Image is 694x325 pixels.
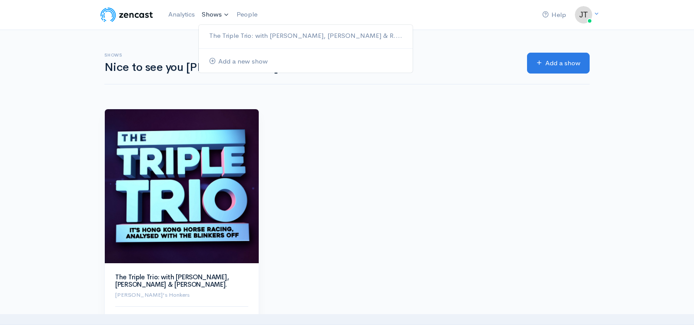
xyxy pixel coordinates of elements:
a: Add a new show [199,54,413,69]
h1: Nice to see you [PERSON_NAME] [104,61,517,74]
h6: Shows [104,53,517,57]
a: The Triple Trio: with [PERSON_NAME], [PERSON_NAME] & [PERSON_NAME]. [115,273,229,288]
a: Analytics [165,5,198,24]
a: Shows [198,5,233,24]
a: The Triple Trio: with [PERSON_NAME], [PERSON_NAME] & R.... [199,28,413,44]
a: People [233,5,261,24]
a: Add a show [527,53,590,74]
p: [PERSON_NAME]'s Honkers [115,291,248,299]
a: Help [539,6,570,24]
img: ZenCast Logo [99,6,154,23]
ul: Shows [198,24,413,73]
img: ... [575,6,592,23]
img: The Triple Trio: with Hutchi, Richo & R.S. Dye. [105,109,259,263]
